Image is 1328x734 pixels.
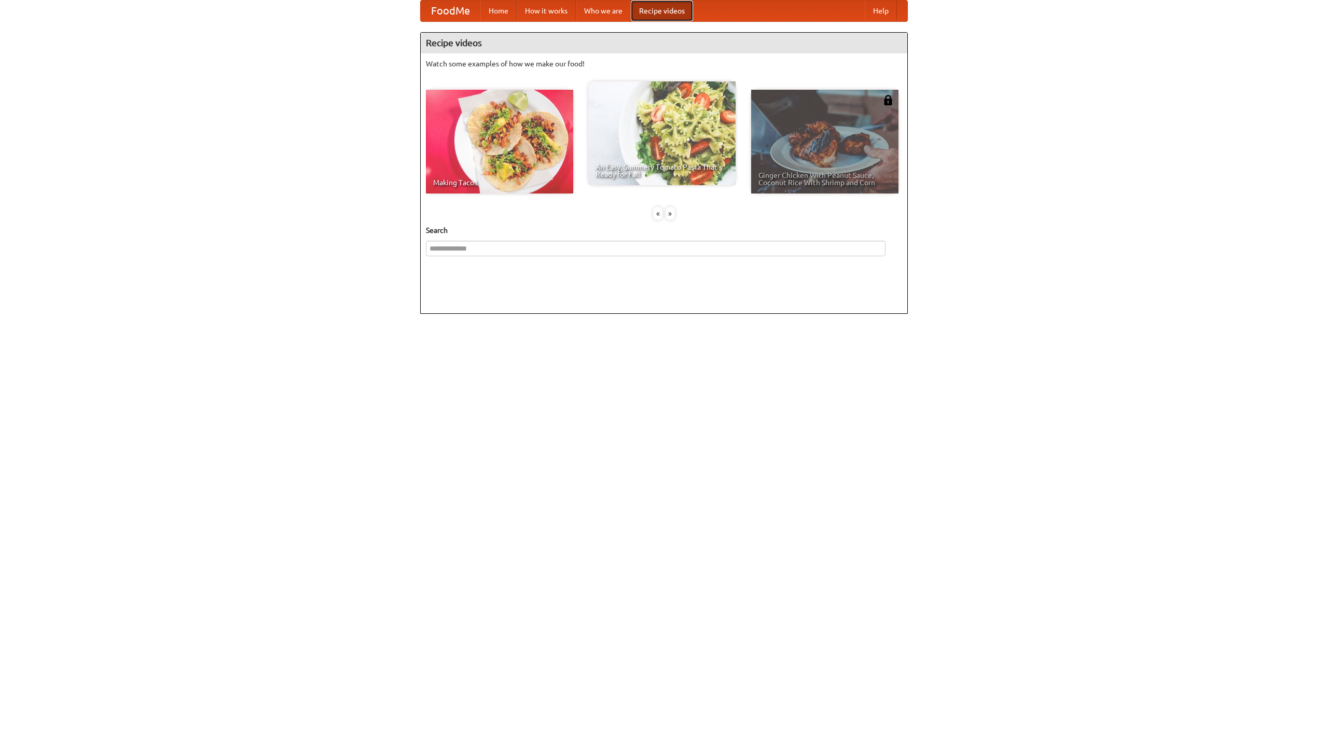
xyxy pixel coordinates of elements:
a: Recipe videos [631,1,693,21]
div: » [666,207,675,220]
h4: Recipe videos [421,33,907,53]
h5: Search [426,225,902,236]
a: How it works [517,1,576,21]
a: Home [480,1,517,21]
span: An Easy, Summery Tomato Pasta That's Ready for Fall [596,163,728,178]
div: « [653,207,662,220]
a: Making Tacos [426,90,573,193]
a: Who we are [576,1,631,21]
img: 483408.png [883,95,893,105]
a: FoodMe [421,1,480,21]
a: An Easy, Summery Tomato Pasta That's Ready for Fall [588,81,736,185]
p: Watch some examples of how we make our food! [426,59,902,69]
span: Making Tacos [433,179,566,186]
a: Help [865,1,897,21]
